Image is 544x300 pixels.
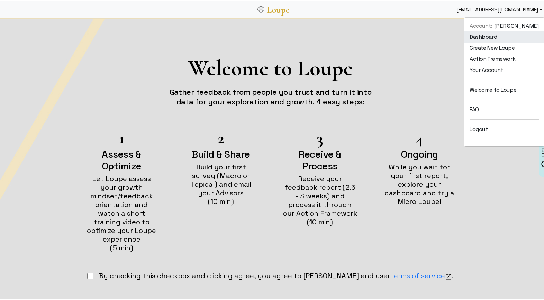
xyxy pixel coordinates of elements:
[264,2,292,15] a: Loupe
[382,161,456,205] h4: While you wait for your first report, explore your dashboard and try a Micro Loupe!
[167,86,374,105] h3: Gather feedback from people you trust and turn it into data for your exploration and growth. 4 ea...
[283,130,357,144] h1: 3
[382,130,456,144] h1: 4
[183,147,258,159] h2: Build & Share
[84,130,159,144] h1: 1
[183,161,258,205] h4: Build your first survey (Macro or Topical) and email your Advisors (10 min)
[390,270,452,279] a: terms of serviceFFFF
[84,173,159,251] h4: Let Loupe assess your growth mindset/feedback orientation and watch a short training video to opt...
[494,20,539,29] span: [PERSON_NAME]
[445,272,452,279] img: FFFF
[51,53,491,80] h1: Welcome to Loupe
[183,130,258,144] h1: 2
[99,270,454,279] h4: By checking this checkbox and clicking agree, you agree to [PERSON_NAME] end user .
[257,5,264,12] img: Loupe Logo
[283,173,357,225] h4: Receive your feedback report (2.5 - 3 weeks) and process it through our Action Framework (10 min)
[470,21,492,28] span: Account:
[283,147,357,170] h2: Receive & Process
[382,147,456,159] h2: Ongoing
[84,147,159,170] h2: Assess & Optimize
